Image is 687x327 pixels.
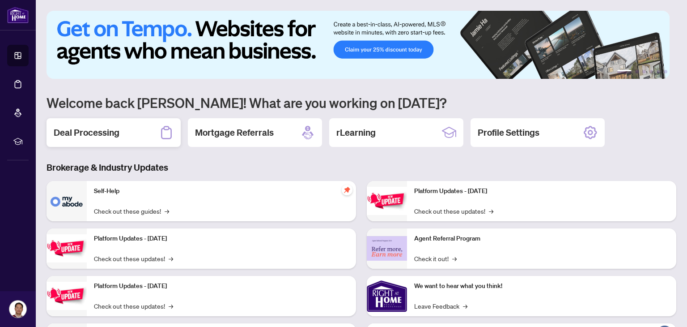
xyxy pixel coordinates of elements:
p: Agent Referral Program [414,234,669,244]
h1: Welcome back [PERSON_NAME]! What are you working on [DATE]? [47,94,676,111]
img: Profile Icon [9,301,26,318]
a: Check out these updates!→ [94,301,173,311]
a: Check out these guides!→ [94,206,169,216]
img: Agent Referral Program [367,236,407,261]
h3: Brokerage & Industry Updates [47,161,676,174]
span: → [165,206,169,216]
img: Self-Help [47,181,87,221]
img: We want to hear what you think! [367,276,407,316]
span: → [489,206,493,216]
span: → [169,254,173,263]
button: 3 [642,70,646,73]
a: Leave Feedback→ [414,301,467,311]
button: 1 [617,70,632,73]
button: 2 [635,70,639,73]
a: Check out these updates!→ [94,254,173,263]
p: Platform Updates - [DATE] [94,281,349,291]
img: logo [7,7,29,23]
h2: Profile Settings [478,126,539,139]
button: 6 [664,70,667,73]
a: Check it out!→ [414,254,457,263]
img: Platform Updates - September 16, 2025 [47,234,87,262]
img: Platform Updates - July 21, 2025 [47,282,87,310]
button: Open asap [651,296,678,323]
span: pushpin [342,185,352,195]
h2: rLearning [336,126,376,139]
p: Platform Updates - [DATE] [414,186,669,196]
span: → [169,301,173,311]
p: Self-Help [94,186,349,196]
button: 5 [657,70,660,73]
p: Platform Updates - [DATE] [94,234,349,244]
button: 4 [649,70,653,73]
p: We want to hear what you think! [414,281,669,291]
span: → [452,254,457,263]
img: Platform Updates - June 23, 2025 [367,187,407,215]
span: → [463,301,467,311]
h2: Mortgage Referrals [195,126,274,139]
h2: Deal Processing [54,126,119,139]
img: Slide 0 [47,11,670,79]
a: Check out these updates!→ [414,206,493,216]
